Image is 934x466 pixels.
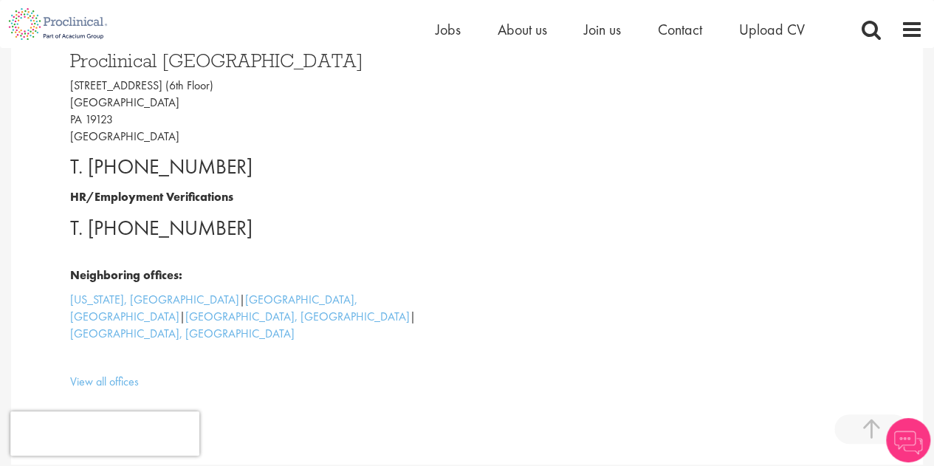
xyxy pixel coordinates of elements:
[70,152,469,182] p: T. [PHONE_NUMBER]
[70,292,357,324] a: [GEOGRAPHIC_DATA], [GEOGRAPHIC_DATA]
[70,213,469,243] p: T. [PHONE_NUMBER]
[70,326,295,341] a: [GEOGRAPHIC_DATA], [GEOGRAPHIC_DATA]
[70,292,239,307] a: [US_STATE], [GEOGRAPHIC_DATA]
[70,292,469,343] p: | | |
[70,374,139,389] a: View all offices
[70,51,469,70] h3: Proclinical [GEOGRAPHIC_DATA]
[739,20,805,39] a: Upload CV
[10,411,199,456] iframe: reCAPTCHA
[584,20,621,39] a: Join us
[70,267,182,283] b: Neighboring offices:
[185,309,410,324] a: [GEOGRAPHIC_DATA], [GEOGRAPHIC_DATA]
[498,20,547,39] a: About us
[70,189,233,205] b: HR/Employment Verifications
[436,20,461,39] a: Jobs
[658,20,702,39] a: Contact
[70,78,469,145] p: [STREET_ADDRESS] (6th Floor) [GEOGRAPHIC_DATA] PA 19123 [GEOGRAPHIC_DATA]
[886,418,930,462] img: Chatbot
